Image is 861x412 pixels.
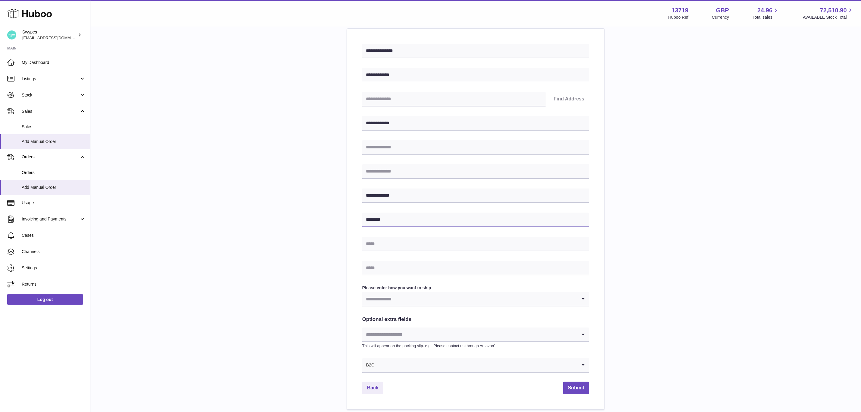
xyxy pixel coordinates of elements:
[7,294,83,305] a: Log out
[22,233,86,238] span: Cases
[22,200,86,206] span: Usage
[753,6,779,20] a: 24.96 Total sales
[362,328,589,342] div: Search for option
[22,35,89,40] span: [EMAIL_ADDRESS][DOMAIN_NAME]
[668,14,689,20] div: Huboo Ref
[803,6,854,20] a: 72,510.90 AVAILABLE Stock Total
[716,6,729,14] strong: GBP
[22,281,86,287] span: Returns
[362,358,589,373] div: Search for option
[362,358,375,372] span: B2C
[753,14,779,20] span: Total sales
[7,30,16,40] img: internalAdmin-13719@internal.huboo.com
[22,92,79,98] span: Stock
[362,285,589,291] label: Please enter how you want to ship
[563,382,589,394] button: Submit
[22,170,86,176] span: Orders
[375,358,577,372] input: Search for option
[672,6,689,14] strong: 13719
[362,343,589,349] p: This will appear on the packing slip. e.g. 'Please contact us through Amazon'
[22,265,86,271] span: Settings
[22,60,86,65] span: My Dashboard
[22,139,86,144] span: Add Manual Order
[362,316,589,323] h2: Optional extra fields
[362,328,577,341] input: Search for option
[22,249,86,255] span: Channels
[22,76,79,82] span: Listings
[362,292,577,306] input: Search for option
[362,292,589,306] div: Search for option
[362,382,383,394] a: Back
[22,124,86,130] span: Sales
[22,29,77,41] div: Swypes
[712,14,729,20] div: Currency
[803,14,854,20] span: AVAILABLE Stock Total
[22,185,86,190] span: Add Manual Order
[820,6,847,14] span: 72,510.90
[22,216,79,222] span: Invoicing and Payments
[22,109,79,114] span: Sales
[757,6,772,14] span: 24.96
[22,154,79,160] span: Orders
